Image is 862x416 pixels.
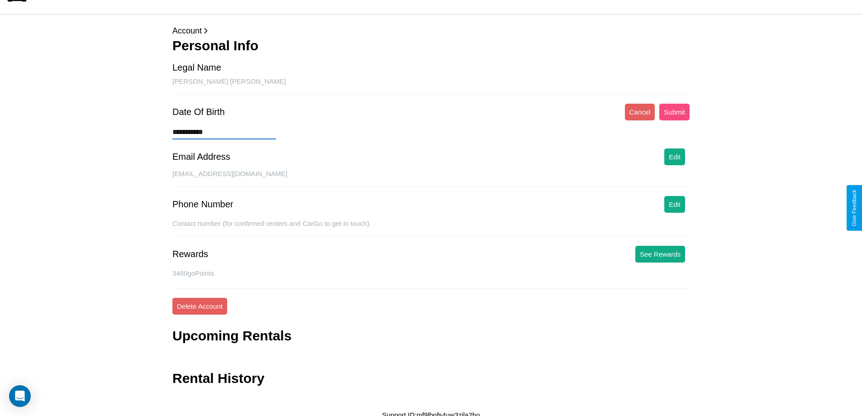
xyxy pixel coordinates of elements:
[172,152,230,162] div: Email Address
[172,371,264,386] h3: Rental History
[172,62,221,73] div: Legal Name
[635,246,685,263] button: See Rewards
[172,328,291,344] h3: Upcoming Rentals
[172,170,690,187] div: [EMAIL_ADDRESS][DOMAIN_NAME]
[851,190,857,226] div: Give Feedback
[659,104,690,120] button: Submit
[172,298,227,315] button: Delete Account
[625,104,655,120] button: Cancel
[172,77,690,95] div: [PERSON_NAME] [PERSON_NAME]
[172,199,233,210] div: Phone Number
[172,38,690,53] h3: Personal Info
[172,24,690,38] p: Account
[172,220,690,237] div: Contact number (for confirmed renters and CarGo to get in touch).
[664,148,685,165] button: Edit
[172,249,208,259] div: Rewards
[664,196,685,213] button: Edit
[172,267,690,279] p: 3460 goPoints
[9,385,31,407] div: Open Intercom Messenger
[172,107,225,117] div: Date Of Birth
